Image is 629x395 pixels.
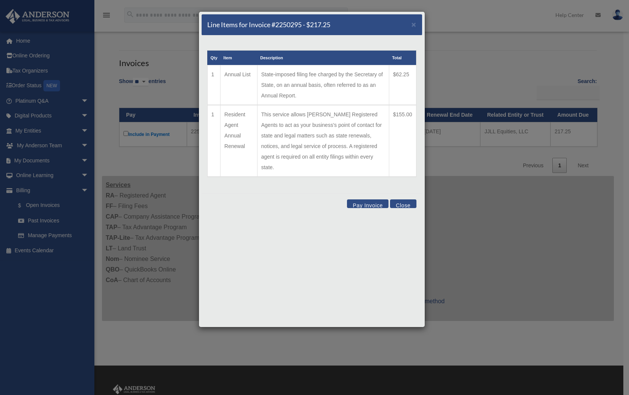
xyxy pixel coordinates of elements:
button: Close [390,199,416,208]
td: Annual List [220,65,257,105]
button: Pay Invoice [347,199,388,208]
td: Resident Agent Annual Renewal [220,105,257,177]
td: 1 [207,65,220,105]
th: Item [220,51,257,65]
th: Qty [207,51,220,65]
th: Total [389,51,416,65]
td: State-imposed filing fee charged by the Secretary of State, on an annual basis, often referred to... [257,65,389,105]
th: Description [257,51,389,65]
h5: Line Items for Invoice #2250295 - $217.25 [207,20,330,29]
td: $155.00 [389,105,416,177]
td: 1 [207,105,220,177]
button: Close [412,20,416,28]
span: × [412,20,416,29]
td: This service allows [PERSON_NAME] Registered Agents to act as your business's point of contact fo... [257,105,389,177]
td: $62.25 [389,65,416,105]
